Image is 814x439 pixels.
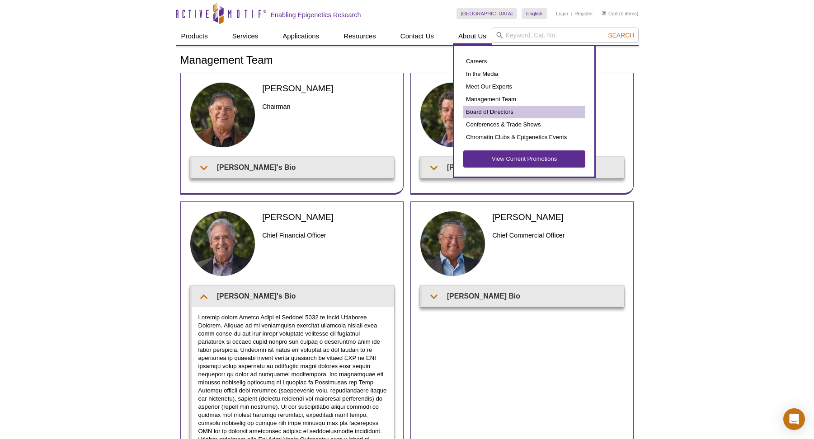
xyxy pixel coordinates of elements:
a: Register [574,10,593,17]
a: Resources [338,28,381,45]
a: Meet Our Experts [463,80,585,93]
a: Products [176,28,213,45]
h2: [PERSON_NAME] [492,211,624,223]
h3: Chairman [262,101,394,112]
span: Search [608,32,634,39]
h2: Enabling Epigenetics Research [271,11,361,19]
a: Board of Directors [463,106,585,118]
a: Management Team [463,93,585,106]
summary: [PERSON_NAME]'s Bio [192,157,394,177]
li: (0 items) [602,8,639,19]
h3: Chief Financial Officer [262,230,394,241]
a: Careers [463,55,585,68]
div: Open Intercom Messenger [783,408,805,430]
a: Contact Us [395,28,439,45]
img: Your Cart [602,11,606,15]
h1: Management Team [180,54,634,67]
a: In the Media [463,68,585,80]
a: View Current Promotions [463,150,585,168]
a: [GEOGRAPHIC_DATA] [456,8,518,19]
li: | [571,8,572,19]
summary: [PERSON_NAME]'s Bio [422,157,624,177]
a: About Us [453,28,492,45]
img: Fritz Eibel headshot [420,211,486,277]
a: Applications [277,28,325,45]
a: Cart [602,10,618,17]
img: Ted DeFrank headshot [420,82,486,148]
img: Joe Fernandez headshot [190,82,256,148]
a: Login [556,10,568,17]
a: Services [227,28,264,45]
h3: Chief Commercial Officer [492,230,624,241]
a: English [522,8,547,19]
h2: [PERSON_NAME] [262,82,394,94]
h2: [PERSON_NAME] [262,211,394,223]
button: Search [605,31,637,39]
summary: [PERSON_NAME] Bio [422,286,624,306]
summary: [PERSON_NAME]'s Bio [192,286,394,306]
a: Conferences & Trade Shows [463,118,585,131]
img: Patrick Yount headshot [190,211,256,277]
a: Chromatin Clubs & Epigenetics Events [463,131,585,144]
input: Keyword, Cat. No. [492,28,639,43]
